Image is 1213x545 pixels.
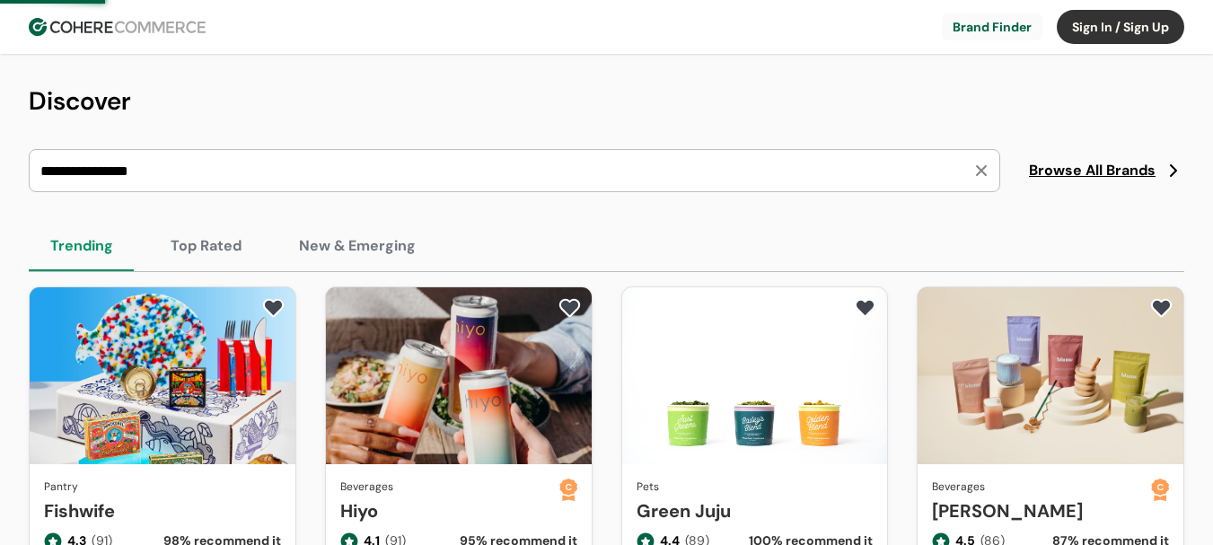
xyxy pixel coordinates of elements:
[29,18,206,36] img: Cohere Logo
[277,221,437,271] button: New & Emerging
[29,221,135,271] button: Trending
[259,294,288,321] button: add to favorite
[637,497,874,524] a: Green Juju
[932,497,1151,524] a: [PERSON_NAME]
[1029,160,1156,181] span: Browse All Brands
[29,84,131,118] span: Discover
[44,497,281,524] a: Fishwife
[850,294,880,321] button: add to favorite
[149,221,263,271] button: Top Rated
[555,294,585,321] button: add to favorite
[340,497,559,524] a: Hiyo
[1147,294,1176,321] button: add to favorite
[1057,10,1184,44] button: Sign In / Sign Up
[1029,160,1184,181] a: Browse All Brands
